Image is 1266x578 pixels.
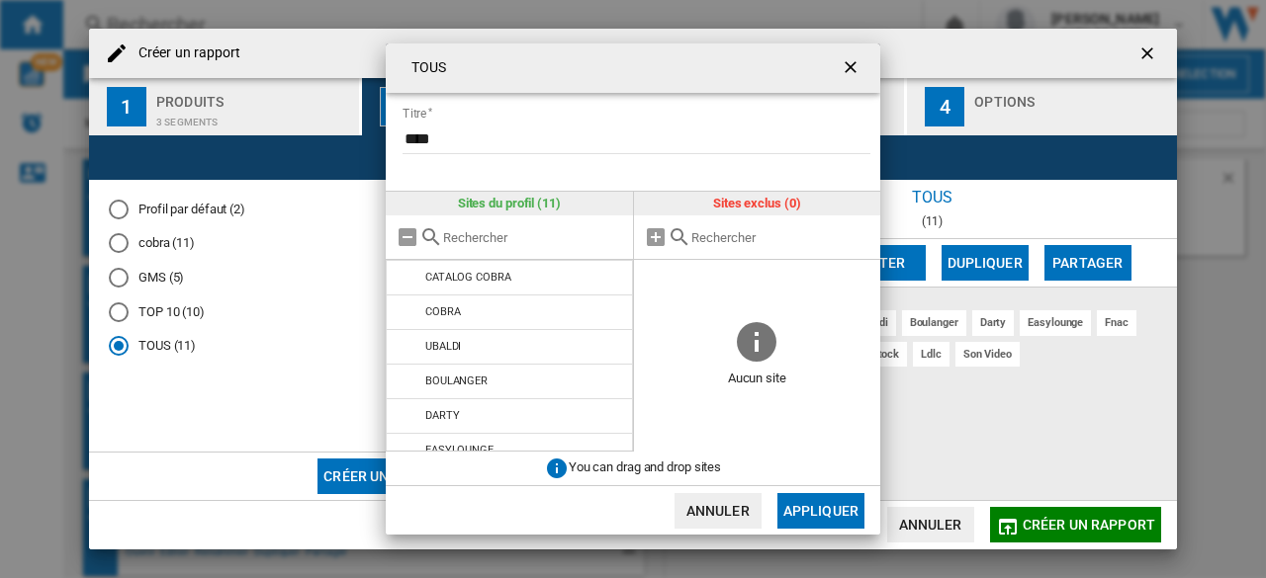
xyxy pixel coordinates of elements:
[634,192,881,215] div: Sites exclus (0)
[386,192,633,215] div: Sites du profil (11)
[425,374,488,387] div: BOULANGER
[634,365,881,394] span: Aucun site
[425,409,460,422] div: DARTY
[833,48,872,88] button: getI18NText('BUTTONS.CLOSE_DIALOG')
[425,305,461,318] div: COBRA
[777,493,864,529] button: Appliquer
[425,444,494,456] div: EASYLOUNGE
[425,271,511,284] div: CATALOG COBRA
[396,225,419,249] md-icon: Tout retirer
[675,493,762,529] button: Annuler
[841,57,864,81] ng-md-icon: getI18NText('BUTTONS.CLOSE_DIALOG')
[425,340,461,353] div: UBALDI
[569,460,721,475] span: You can drag and drop sites
[443,230,623,245] input: Rechercher
[691,230,871,245] input: Rechercher
[402,58,446,78] h4: TOUS
[644,225,668,249] md-icon: Tout ajouter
